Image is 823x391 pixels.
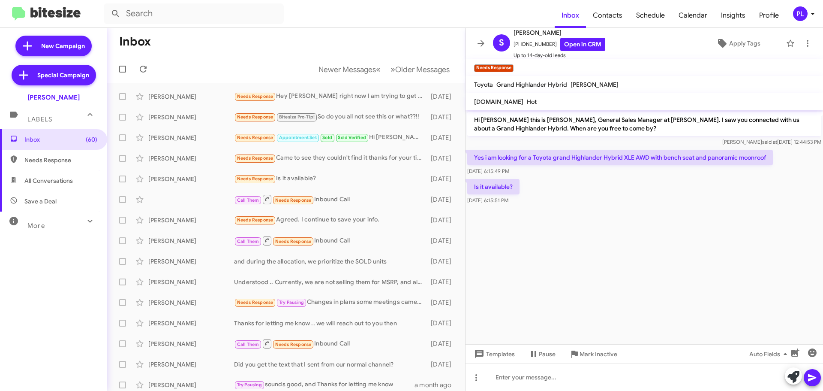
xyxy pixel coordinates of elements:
[148,92,234,101] div: [PERSON_NAME]
[234,112,427,122] div: So do you all not see this or what??!!
[427,319,458,327] div: [DATE]
[275,197,312,203] span: Needs Response
[427,278,458,286] div: [DATE]
[275,342,312,347] span: Needs Response
[427,216,458,224] div: [DATE]
[86,135,97,144] span: (60)
[119,35,151,48] h1: Inbox
[148,278,234,286] div: [PERSON_NAME]
[714,3,752,28] a: Insights
[24,176,73,185] span: All Conversations
[148,113,234,121] div: [PERSON_NAME]
[237,197,259,203] span: Call Them
[148,257,234,266] div: [PERSON_NAME]
[234,133,427,142] div: Hi [PERSON_NAME]. I'm going to assume you spoke with [PERSON_NAME] and know I made a final offer ...
[466,346,522,362] button: Templates
[41,42,85,50] span: New Campaign
[499,36,504,50] span: S
[749,346,790,362] span: Auto Fields
[313,61,386,78] button: Previous
[467,168,509,174] span: [DATE] 6:15:49 PM
[338,135,366,140] span: Sold Verified
[15,36,92,56] a: New Campaign
[234,380,415,390] div: sounds good, and Thanks for letting me know
[234,91,427,101] div: Hey [PERSON_NAME] right now I am trying to get the paperwork saying that my 2024 vehicle is total...
[474,81,493,88] span: Toyota
[279,114,315,120] span: Bitesize Pro-Tip!
[427,298,458,307] div: [DATE]
[514,27,605,38] span: [PERSON_NAME]
[694,36,782,51] button: Apply Tags
[237,94,273,99] span: Needs Response
[427,257,458,266] div: [DATE]
[496,81,567,88] span: Grand Highlander Hybrid
[27,222,45,230] span: More
[762,139,777,145] span: said at
[279,300,304,305] span: Try Pausing
[148,360,234,369] div: [PERSON_NAME]
[234,297,427,307] div: Changes in plans some meetings came up I may drop by on my way back from work
[742,346,797,362] button: Auto Fields
[234,319,427,327] div: Thanks for letting me know .. we will reach out to you then
[237,114,273,120] span: Needs Response
[752,3,786,28] span: Profile
[234,194,427,205] div: Inbound Call
[234,235,427,246] div: Inbound Call
[148,298,234,307] div: [PERSON_NAME]
[427,133,458,142] div: [DATE]
[237,300,273,305] span: Needs Response
[12,65,96,85] a: Special Campaign
[390,64,395,75] span: »
[148,381,234,389] div: [PERSON_NAME]
[237,239,259,244] span: Call Them
[148,133,234,142] div: [PERSON_NAME]
[24,197,57,206] span: Save a Deal
[237,176,273,182] span: Needs Response
[629,3,672,28] a: Schedule
[527,98,537,106] span: Hot
[148,216,234,224] div: [PERSON_NAME]
[237,155,273,161] span: Needs Response
[586,3,629,28] span: Contacts
[148,236,234,245] div: [PERSON_NAME]
[472,346,515,362] span: Templates
[279,135,317,140] span: Appointment Set
[376,64,381,75] span: «
[514,51,605,60] span: Up to 14-day-old leads
[786,6,814,21] button: PL
[427,195,458,204] div: [DATE]
[427,92,458,101] div: [DATE]
[474,98,523,106] span: [DOMAIN_NAME]
[415,381,458,389] div: a month ago
[729,36,760,51] span: Apply Tags
[672,3,714,28] a: Calendar
[555,3,586,28] span: Inbox
[571,81,619,88] span: [PERSON_NAME]
[474,64,514,72] small: Needs Response
[27,115,52,123] span: Labels
[237,382,262,388] span: Try Pausing
[427,360,458,369] div: [DATE]
[427,236,458,245] div: [DATE]
[148,339,234,348] div: [PERSON_NAME]
[237,342,259,347] span: Call Them
[427,113,458,121] div: [DATE]
[467,112,821,136] p: Hi [PERSON_NAME] this is [PERSON_NAME], General Sales Manager at [PERSON_NAME]. I saw you connect...
[318,65,376,74] span: Newer Messages
[104,3,284,24] input: Search
[148,175,234,183] div: [PERSON_NAME]
[467,179,520,194] p: Is it available?
[234,360,427,369] div: Did you get the text that I sent from our normal channel?
[722,139,821,145] span: [PERSON_NAME] [DATE] 12:44:53 PM
[427,339,458,348] div: [DATE]
[539,346,556,362] span: Pause
[322,135,332,140] span: Sold
[793,6,808,21] div: PL
[234,338,427,349] div: Inbound Call
[234,153,427,163] div: Came to see they couldn't find it thanks for your time
[37,71,89,79] span: Special Campaign
[148,154,234,163] div: [PERSON_NAME]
